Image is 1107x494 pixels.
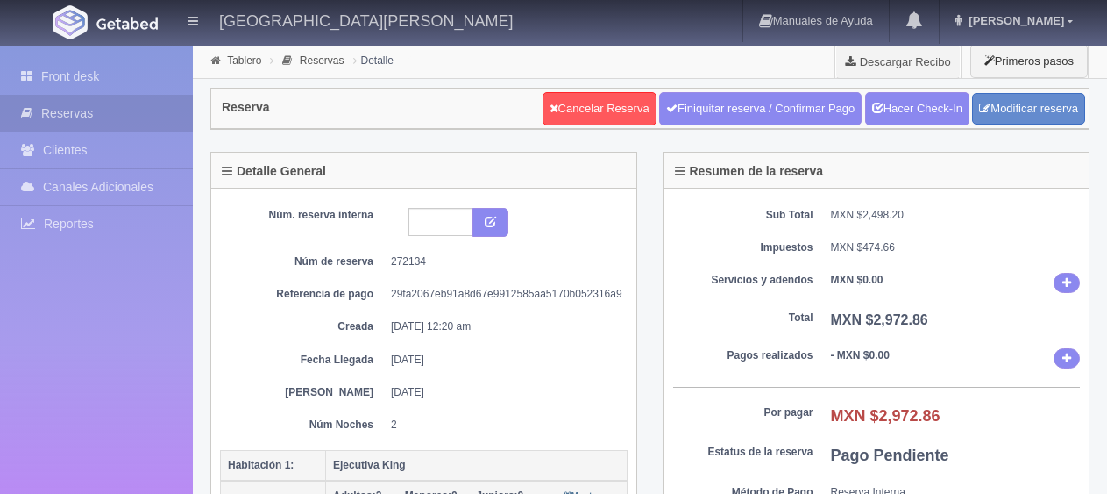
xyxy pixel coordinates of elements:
[233,287,373,302] dt: Referencia de pago
[831,312,928,327] b: MXN $2,972.86
[300,54,344,67] a: Reservas
[831,349,890,362] b: - MXN $0.00
[831,208,1081,223] dd: MXN $2,498.20
[391,254,614,269] dd: 272134
[391,385,614,400] dd: [DATE]
[96,17,158,30] img: Getabed
[233,319,373,334] dt: Creada
[673,348,813,363] dt: Pagos realizados
[326,450,628,481] th: Ejecutiva King
[831,240,1081,255] dd: MXN $474.66
[228,459,294,471] b: Habitación 1:
[673,445,813,460] dt: Estatus de la reserva
[972,93,1085,125] a: Modificar reserva
[831,447,949,464] b: Pago Pendiente
[391,418,614,433] dd: 2
[233,353,373,368] dt: Fecha Llegada
[233,385,373,400] dt: [PERSON_NAME]
[673,273,813,288] dt: Servicios y adendos
[659,92,862,125] a: Finiquitar reserva / Confirmar Pago
[233,254,373,269] dt: Núm de reserva
[865,92,969,125] a: Hacer Check-In
[233,208,373,223] dt: Núm. reserva interna
[964,14,1064,27] span: [PERSON_NAME]
[675,165,824,178] h4: Resumen de la reserva
[53,5,88,39] img: Getabed
[227,54,261,67] a: Tablero
[835,44,961,79] a: Descargar Recibo
[673,311,813,326] dt: Total
[391,353,614,368] dd: [DATE]
[970,44,1088,78] button: Primeros pasos
[222,165,326,178] h4: Detalle General
[391,319,614,334] dd: [DATE] 12:20 am
[219,9,513,31] h4: [GEOGRAPHIC_DATA][PERSON_NAME]
[831,274,883,286] b: MXN $0.00
[673,405,813,420] dt: Por pagar
[349,52,398,68] li: Detalle
[831,407,940,425] b: MXN $2,972.86
[673,240,813,255] dt: Impuestos
[673,208,813,223] dt: Sub Total
[222,101,270,114] h4: Reserva
[543,92,656,125] a: Cancelar Reserva
[233,418,373,433] dt: Núm Noches
[391,287,614,302] dd: 29fa2067eb91a8d67e9912585aa5170b052316a9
